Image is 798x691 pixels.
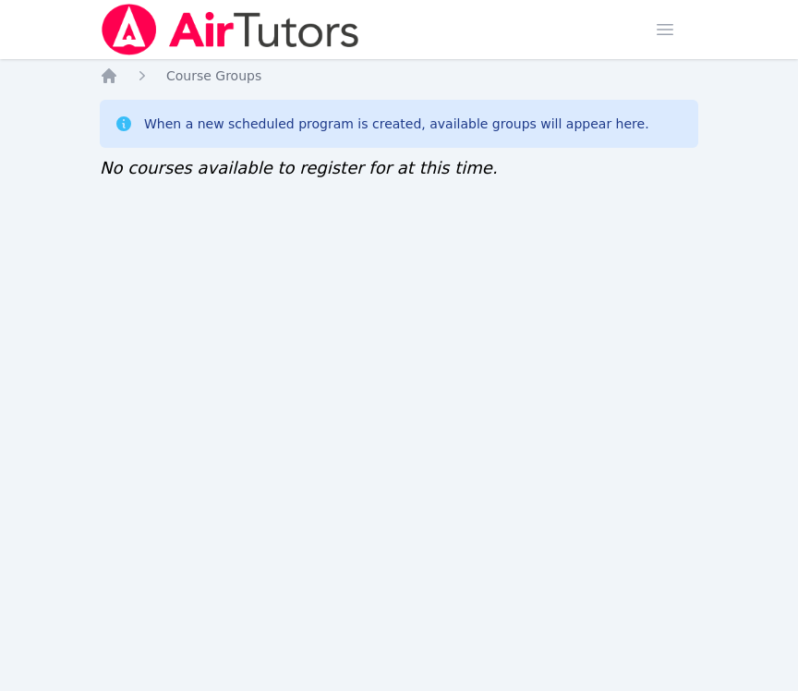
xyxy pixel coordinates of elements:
[144,115,649,133] div: When a new scheduled program is created, available groups will appear here.
[100,4,361,55] img: Air Tutors
[100,67,698,85] nav: Breadcrumb
[166,68,261,83] span: Course Groups
[166,67,261,85] a: Course Groups
[100,158,498,177] span: No courses available to register for at this time.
